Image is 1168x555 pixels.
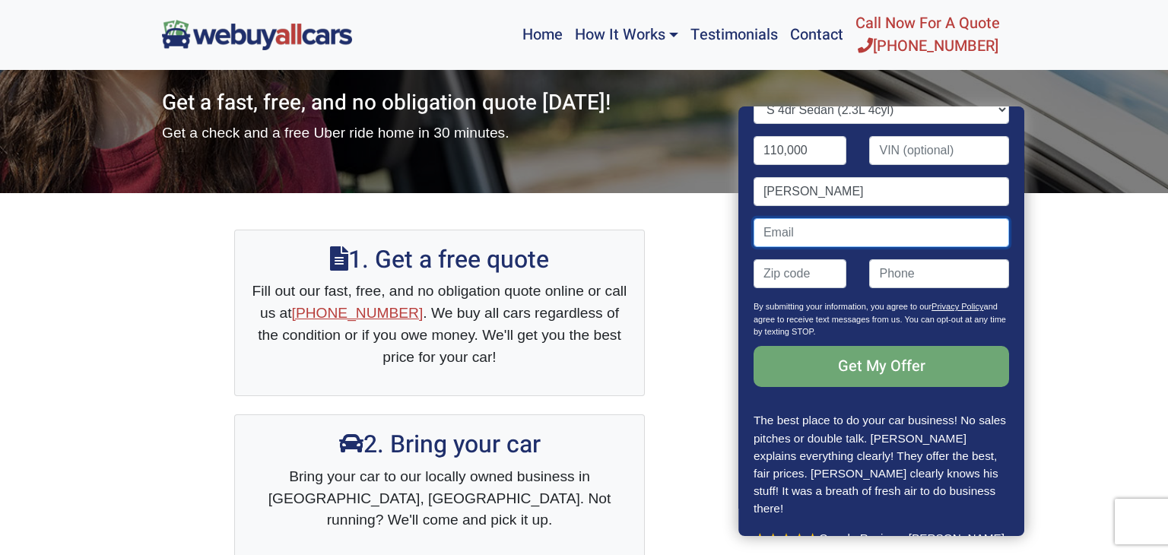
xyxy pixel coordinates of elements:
[250,466,629,531] p: Bring your car to our locally owned business in [GEOGRAPHIC_DATA], [GEOGRAPHIC_DATA]. Not running...
[250,246,629,274] h2: 1. Get a free quote
[784,6,849,64] a: Contact
[754,177,1009,206] input: Name
[754,136,847,165] input: Mileage
[754,259,847,288] input: Zip code
[849,6,1006,64] a: Call Now For A Quote[PHONE_NUMBER]
[754,346,1009,387] input: Get My Offer
[250,430,629,459] h2: 2. Bring your car
[569,6,684,64] a: How It Works
[870,259,1010,288] input: Phone
[870,136,1010,165] input: VIN (optional)
[754,218,1009,247] input: Email
[516,6,569,64] a: Home
[754,529,1009,547] p: Google Review - [PERSON_NAME]
[162,122,717,144] p: Get a check and a free Uber ride home in 30 minutes.
[162,90,717,116] h2: Get a fast, free, and no obligation quote [DATE]!
[932,302,983,311] a: Privacy Policy
[292,305,424,321] a: [PHONE_NUMBER]
[684,6,784,64] a: Testimonials
[754,411,1009,516] p: The best place to do your car business! No sales pitches or double talk. [PERSON_NAME] explains e...
[250,281,629,368] p: Fill out our fast, free, and no obligation quote online or call us at . We buy all cars regardles...
[162,20,352,49] img: We Buy All Cars in NJ logo
[754,300,1009,346] p: By submitting your information, you agree to our and agree to receive text messages from us. You ...
[754,13,1009,411] form: Contact form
